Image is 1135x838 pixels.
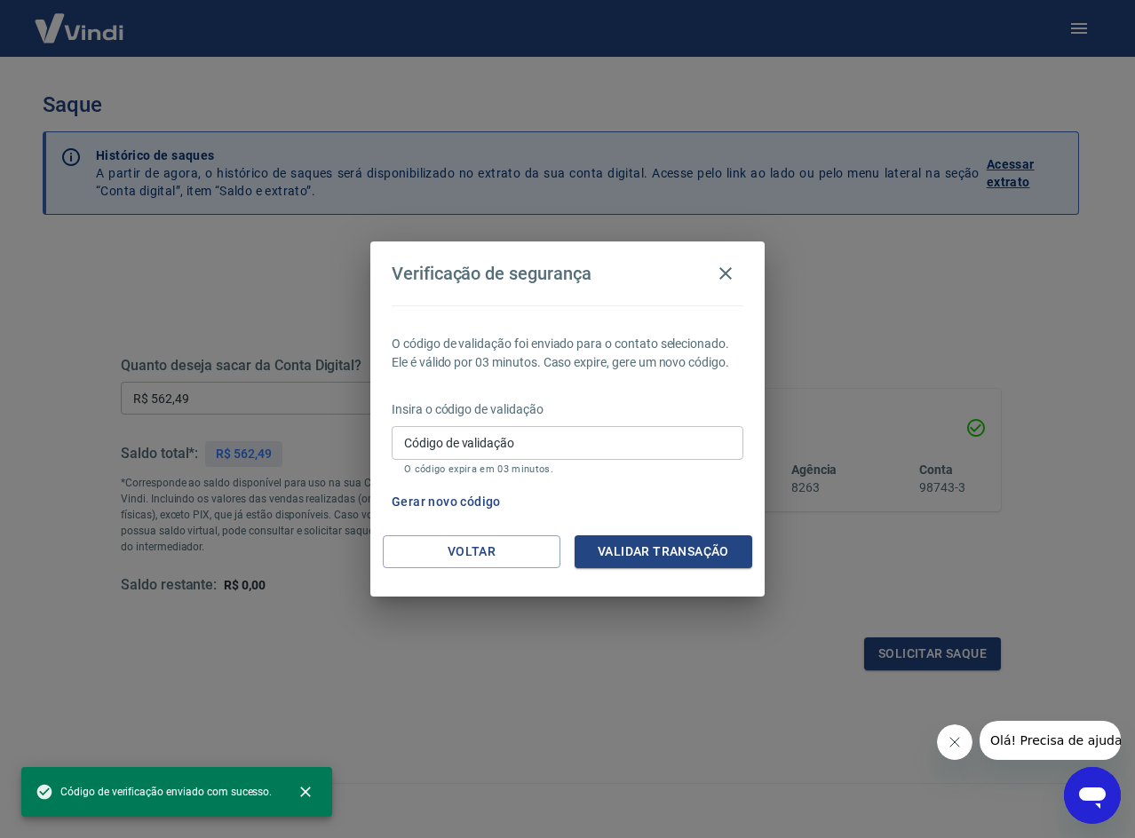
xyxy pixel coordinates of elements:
[286,772,325,811] button: close
[11,12,149,27] span: Olá! Precisa de ajuda?
[392,263,591,284] h4: Verificação de segurança
[980,721,1121,760] iframe: Mensagem da empresa
[937,724,972,760] iframe: Fechar mensagem
[36,783,272,801] span: Código de verificação enviado com sucesso.
[383,535,560,568] button: Voltar
[392,400,743,419] p: Insira o código de validação
[392,335,743,372] p: O código de validação foi enviado para o contato selecionado. Ele é válido por 03 minutos. Caso e...
[1064,767,1121,824] iframe: Botão para abrir a janela de mensagens
[575,535,752,568] button: Validar transação
[385,486,508,518] button: Gerar novo código
[404,463,731,475] p: O código expira em 03 minutos.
